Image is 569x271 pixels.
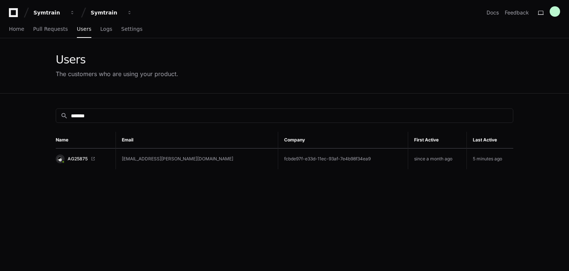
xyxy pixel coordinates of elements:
th: Email [116,132,278,148]
span: AG25875 [68,156,88,162]
td: 5 minutes ago [466,148,513,170]
span: Users [77,27,91,31]
th: Company [278,132,408,148]
td: since a month ago [408,148,467,170]
a: Users [77,21,91,38]
th: First Active [408,132,467,148]
button: Symtrain [88,6,135,19]
th: Last Active [466,132,513,148]
a: AG25875 [56,154,110,163]
td: fcbde97f-e33d-11ec-93af-7e4b98f34ea9 [278,148,408,170]
a: Pull Requests [33,21,68,38]
th: Name [56,132,116,148]
button: Feedback [505,9,529,16]
div: Symtrain [91,9,123,16]
button: Symtrain [30,6,78,19]
a: Logs [100,21,112,38]
a: Settings [121,21,142,38]
div: Symtrain [33,9,65,16]
a: Docs [487,9,499,16]
span: Logs [100,27,112,31]
div: Users [56,53,178,66]
a: Home [9,21,24,38]
td: [EMAIL_ADDRESS][PERSON_NAME][DOMAIN_NAME] [116,148,278,170]
span: Settings [121,27,142,31]
span: Pull Requests [33,27,68,31]
span: Home [9,27,24,31]
div: The customers who are using your product. [56,69,178,78]
mat-icon: search [61,112,68,120]
img: 14.svg [56,155,64,162]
